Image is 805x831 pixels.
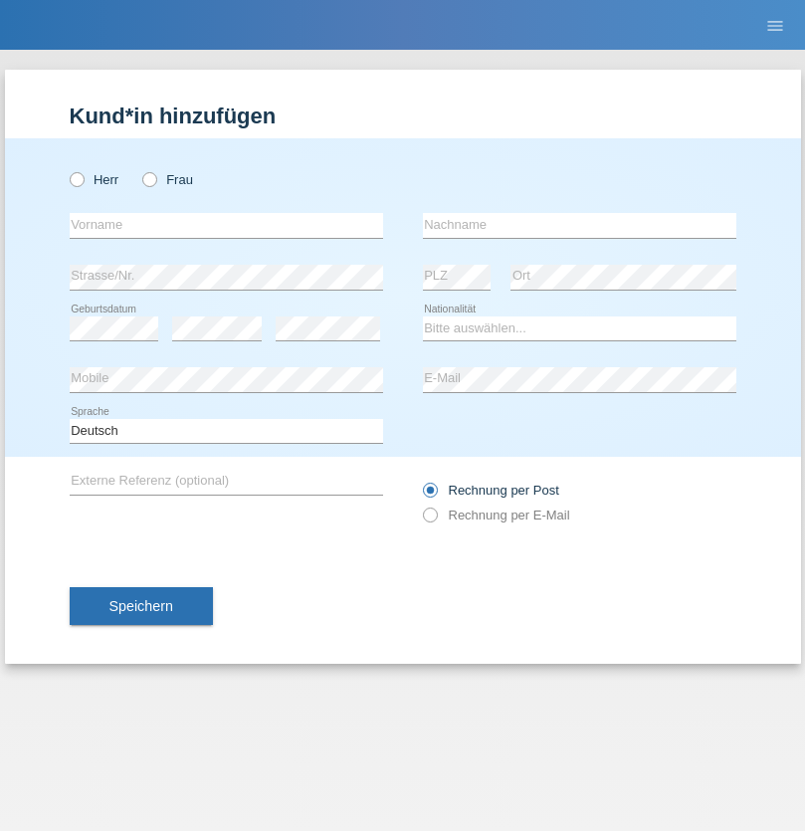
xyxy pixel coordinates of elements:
input: Herr [70,172,83,185]
span: Speichern [109,598,173,614]
i: menu [765,16,785,36]
label: Frau [142,172,193,187]
label: Rechnung per Post [423,483,559,498]
input: Rechnung per E-Mail [423,508,436,532]
label: Herr [70,172,119,187]
button: Speichern [70,587,213,625]
label: Rechnung per E-Mail [423,508,570,522]
h1: Kund*in hinzufügen [70,104,736,128]
input: Rechnung per Post [423,483,436,508]
input: Frau [142,172,155,185]
a: menu [755,19,795,31]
